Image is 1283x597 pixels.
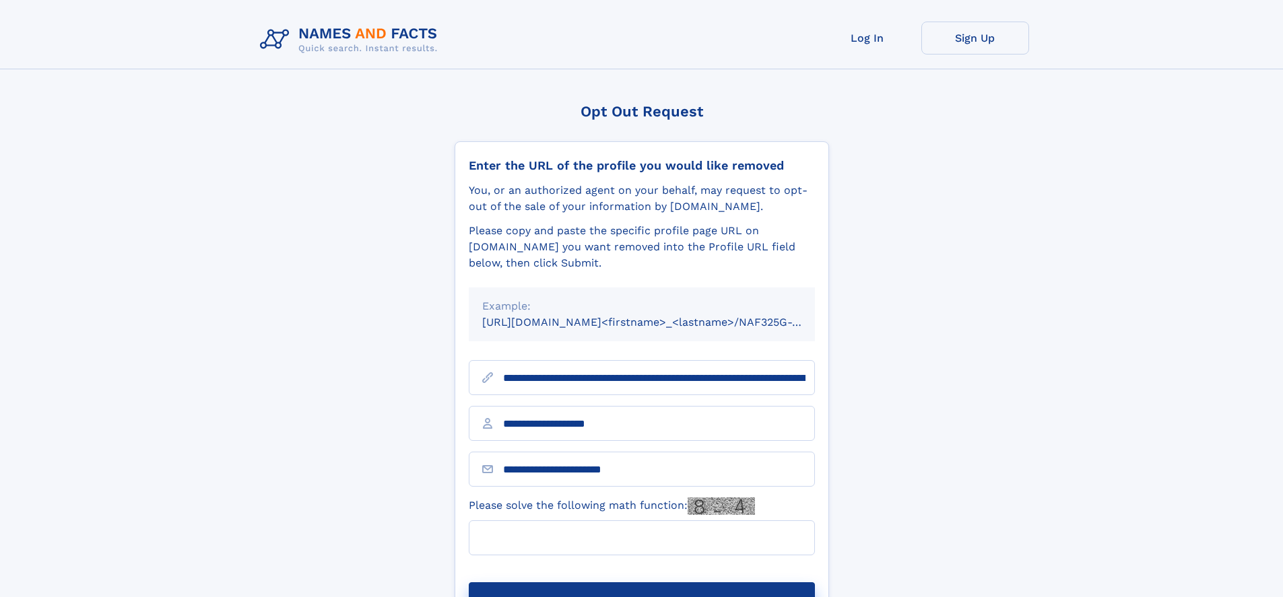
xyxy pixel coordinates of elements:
a: Log In [814,22,921,55]
div: Please copy and paste the specific profile page URL on [DOMAIN_NAME] you want removed into the Pr... [469,223,815,271]
label: Please solve the following math function: [469,497,755,515]
a: Sign Up [921,22,1029,55]
div: Enter the URL of the profile you would like removed [469,158,815,173]
div: You, or an authorized agent on your behalf, may request to opt-out of the sale of your informatio... [469,182,815,215]
img: Logo Names and Facts [255,22,449,58]
small: [URL][DOMAIN_NAME]<firstname>_<lastname>/NAF325G-xxxxxxxx [482,316,841,328]
div: Opt Out Request [455,103,829,120]
div: Example: [482,298,801,314]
